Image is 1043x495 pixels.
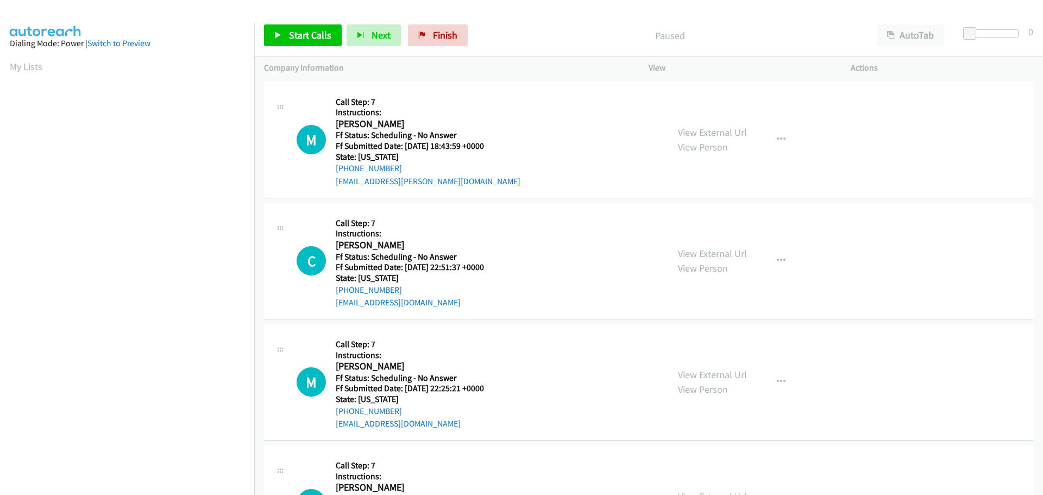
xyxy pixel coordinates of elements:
h5: Instructions: [336,107,520,118]
p: Actions [851,61,1033,74]
div: Delay between calls (in seconds) [969,29,1019,38]
a: Start Calls [264,24,342,46]
a: View Person [678,262,728,274]
button: AutoTab [877,24,944,46]
p: Paused [482,28,857,43]
span: Start Calls [289,29,331,41]
h5: Ff Status: Scheduling - No Answer [336,373,498,384]
div: Dialing Mode: Power | [10,37,244,50]
h5: Call Step: 7 [336,97,520,108]
p: Company Information [264,61,629,74]
h5: Ff Status: Scheduling - No Answer [336,252,498,262]
a: View External Url [678,126,747,139]
a: View Person [678,141,728,153]
div: The call is yet to be attempted [297,246,326,275]
h1: M [297,367,326,397]
h5: State: [US_STATE] [336,273,498,284]
h2: [PERSON_NAME] [336,481,498,494]
div: The call is yet to be attempted [297,125,326,154]
a: View Person [678,383,728,396]
p: View [649,61,831,74]
h2: [PERSON_NAME] [336,239,498,252]
h5: Ff Status: Scheduling - No Answer [336,130,520,141]
h5: Instructions: [336,350,498,361]
span: Next [372,29,391,41]
h5: Call Step: 7 [336,460,498,471]
h1: C [297,246,326,275]
a: View External Url [678,368,747,381]
h5: Call Step: 7 [336,218,498,229]
a: [PHONE_NUMBER] [336,163,402,173]
h5: Instructions: [336,471,498,482]
h5: Ff Submitted Date: [DATE] 22:25:21 +0000 [336,383,498,394]
a: View External Url [678,247,747,260]
a: [EMAIL_ADDRESS][PERSON_NAME][DOMAIN_NAME] [336,176,520,186]
div: The call is yet to be attempted [297,367,326,397]
h5: Ff Submitted Date: [DATE] 22:51:37 +0000 [336,262,498,273]
a: Finish [408,24,468,46]
a: My Lists [10,60,42,73]
h5: Instructions: [336,228,498,239]
button: Next [347,24,401,46]
a: [EMAIL_ADDRESS][DOMAIN_NAME] [336,297,461,308]
h5: Call Step: 7 [336,339,498,350]
a: Switch to Preview [87,38,150,48]
a: [PHONE_NUMBER] [336,285,402,295]
span: Finish [433,29,457,41]
a: [EMAIL_ADDRESS][DOMAIN_NAME] [336,418,461,429]
h2: [PERSON_NAME] [336,118,498,130]
h5: Ff Submitted Date: [DATE] 18:43:59 +0000 [336,141,520,152]
a: [PHONE_NUMBER] [336,406,402,416]
div: 0 [1028,24,1033,39]
h1: M [297,125,326,154]
h2: [PERSON_NAME] [336,360,498,373]
h5: State: [US_STATE] [336,152,520,162]
h5: State: [US_STATE] [336,394,498,405]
